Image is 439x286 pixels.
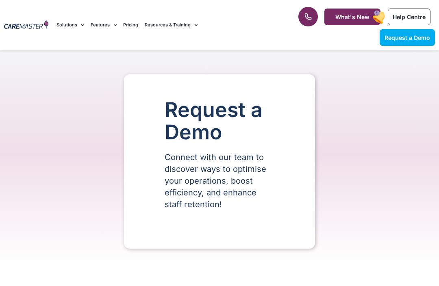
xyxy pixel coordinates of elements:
[57,11,84,39] a: Solutions
[165,99,274,143] h1: Request a Demo
[57,11,280,39] nav: Menu
[335,13,369,20] span: What's New
[4,20,48,30] img: CareMaster Logo
[385,34,430,41] span: Request a Demo
[380,29,435,46] a: Request a Demo
[165,152,274,210] p: Connect with our team to discover ways to optimise your operations, boost efficiency, and enhance...
[393,13,426,20] span: Help Centre
[324,9,380,25] a: What's New
[388,9,430,25] a: Help Centre
[123,11,138,39] a: Pricing
[91,11,117,39] a: Features
[145,11,198,39] a: Resources & Training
